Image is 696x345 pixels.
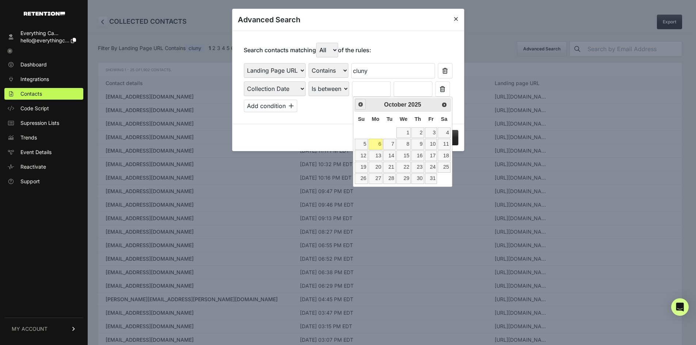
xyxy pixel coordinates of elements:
[441,102,447,108] span: Next
[383,162,396,172] a: 21
[4,103,83,114] a: Code Script
[4,73,83,85] a: Integrations
[441,116,448,122] span: Saturday
[20,119,59,127] span: Supression Lists
[383,150,396,161] a: 14
[4,132,83,143] a: Trends
[396,150,411,161] a: 15
[20,90,42,97] span: Contacts
[425,162,437,172] a: 24
[355,150,368,161] a: 12
[425,173,437,184] a: 31
[244,100,297,112] button: Add condition
[20,134,37,141] span: Trends
[24,12,65,16] img: Retention.com
[383,173,396,184] a: 28
[425,127,437,138] a: 3
[355,139,368,149] a: 5
[415,116,421,122] span: Thursday
[425,150,437,161] a: 17
[20,178,40,185] span: Support
[438,127,450,138] a: 4
[20,76,49,83] span: Integrations
[408,101,421,108] span: 2025
[12,325,47,333] span: MY ACCOUNT
[439,99,450,110] a: Next
[4,59,83,70] a: Dashboard
[4,117,83,129] a: Supression Lists
[20,30,76,37] div: Everything Ca...
[20,37,69,43] span: hello@everythingc...
[20,61,47,68] span: Dashboard
[411,139,424,149] a: 9
[411,162,424,172] a: 23
[4,161,83,173] a: Reactivate
[4,88,83,100] a: Contacts
[396,139,411,149] a: 8
[355,99,366,110] a: Prev
[411,173,424,184] a: 30
[358,101,364,107] span: Prev
[438,150,450,161] a: 18
[355,162,368,172] a: 19
[425,139,437,149] a: 10
[387,116,393,122] span: Tuesday
[20,105,49,112] span: Code Script
[384,101,406,108] span: October
[4,146,83,158] a: Event Details
[4,318,83,340] a: MY ACCOUNT
[20,163,46,170] span: Reactivate
[20,149,52,156] span: Event Details
[383,139,396,149] a: 7
[355,173,368,184] a: 26
[411,127,424,138] a: 2
[369,150,383,161] a: 13
[396,173,411,184] a: 29
[244,43,371,57] p: Search contacts matching of the rules:
[671,298,689,316] div: Open Intercom Messenger
[411,150,424,161] a: 16
[396,127,411,138] a: 1
[369,139,383,149] a: 6
[358,116,365,122] span: Sunday
[238,15,300,25] h3: Advanced Search
[369,162,383,172] a: 20
[438,162,450,172] a: 25
[372,116,380,122] span: Monday
[400,116,407,122] span: Wednesday
[428,116,433,122] span: Friday
[369,173,383,184] a: 27
[396,162,411,172] a: 22
[4,176,83,187] a: Support
[4,27,83,46] a: Everything Ca... hello@everythingc...
[438,139,450,149] a: 11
